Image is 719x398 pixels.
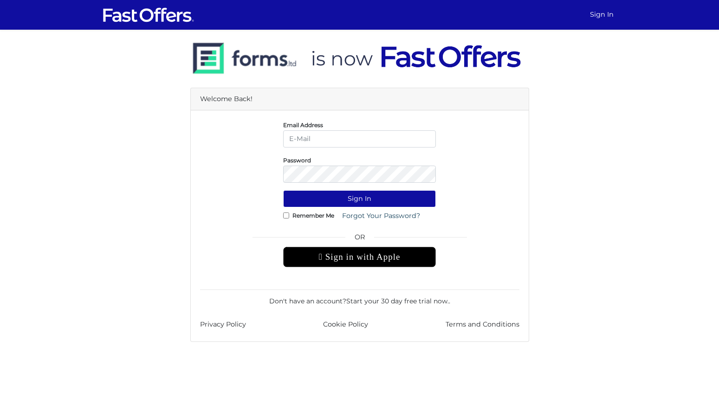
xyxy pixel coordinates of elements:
div: Sign in with Apple [283,247,436,267]
div: Welcome Back! [191,88,529,110]
div: Don't have an account? . [200,289,519,306]
a: Cookie Policy [323,319,368,330]
a: Start your 30 day free trial now. [346,297,449,305]
a: Forgot Your Password? [336,207,426,225]
input: E-Mail [283,130,436,148]
label: Email Address [283,124,323,126]
a: Privacy Policy [200,319,246,330]
label: Password [283,159,311,161]
label: Remember Me [292,214,334,217]
a: Sign In [586,6,617,24]
a: Terms and Conditions [446,319,519,330]
button: Sign In [283,190,436,207]
span: OR [283,232,436,247]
